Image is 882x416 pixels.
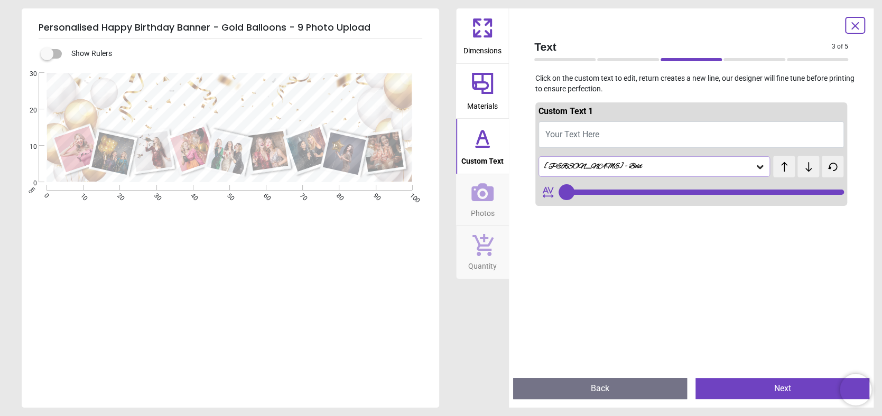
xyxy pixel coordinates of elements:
span: Your Text Here [545,129,599,139]
span: 20 [17,106,37,115]
button: Photos [456,174,509,226]
span: 30 [17,70,37,79]
h5: Personalised Happy Birthday Banner - Gold Balloons - 9 Photo Upload [39,17,422,39]
span: Custom Text [461,151,504,167]
span: Text [534,39,832,54]
button: Quantity [456,226,509,279]
button: Custom Text [456,119,509,174]
span: Materials [467,96,498,112]
span: Dimensions [463,41,502,56]
span: 3 of 5 [832,42,848,51]
button: Dimensions [456,8,509,63]
span: 10 [17,143,37,152]
button: Next [695,378,869,399]
button: Your Text Here [539,121,844,148]
div: [PERSON_NAME] - Bold [543,162,755,171]
button: Back [513,378,687,399]
p: Click on the custom text to edit, return creates a new line, our designer will fine tune before p... [526,73,857,94]
iframe: Brevo live chat [840,374,871,405]
span: Custom Text 1 [539,106,593,116]
span: Quantity [468,256,497,272]
span: Photos [471,203,495,219]
span: 0 [17,179,37,188]
div: Show Rulers [47,48,439,60]
button: Materials [456,64,509,119]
